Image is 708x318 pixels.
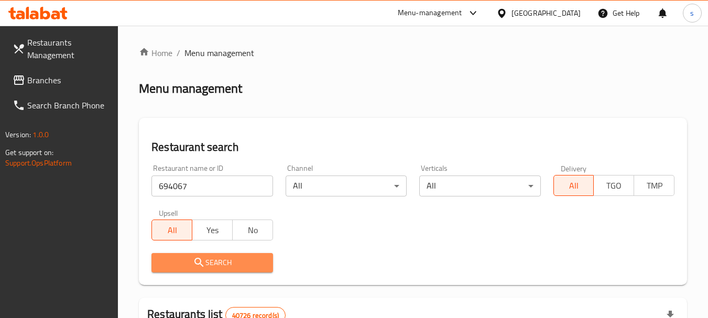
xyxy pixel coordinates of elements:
span: Version: [5,128,31,141]
h2: Menu management [139,80,242,97]
a: Home [139,47,172,59]
div: [GEOGRAPHIC_DATA] [511,7,581,19]
span: Get support on: [5,146,53,159]
span: 1.0.0 [32,128,49,141]
span: No [237,223,269,238]
label: Upsell [159,209,178,216]
input: Search for restaurant name or ID.. [151,176,273,196]
span: Menu management [184,47,254,59]
span: Search [160,256,264,269]
li: / [177,47,180,59]
button: All [553,175,594,196]
button: TGO [593,175,634,196]
button: No [232,220,273,240]
span: TGO [598,178,630,193]
span: Restaurants Management [27,36,110,61]
div: Menu-management [398,7,462,19]
a: Branches [4,68,118,93]
a: Support.OpsPlatform [5,156,72,170]
a: Restaurants Management [4,30,118,68]
h2: Restaurant search [151,139,674,155]
div: All [286,176,407,196]
a: Search Branch Phone [4,93,118,118]
nav: breadcrumb [139,47,687,59]
span: TMP [638,178,670,193]
span: All [156,223,188,238]
span: Search Branch Phone [27,99,110,112]
span: Yes [197,223,228,238]
button: Yes [192,220,233,240]
label: Delivery [561,165,587,172]
span: All [558,178,590,193]
button: Search [151,253,273,272]
div: All [419,176,540,196]
span: s [690,7,694,19]
span: Branches [27,74,110,86]
button: All [151,220,192,240]
button: TMP [634,175,674,196]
